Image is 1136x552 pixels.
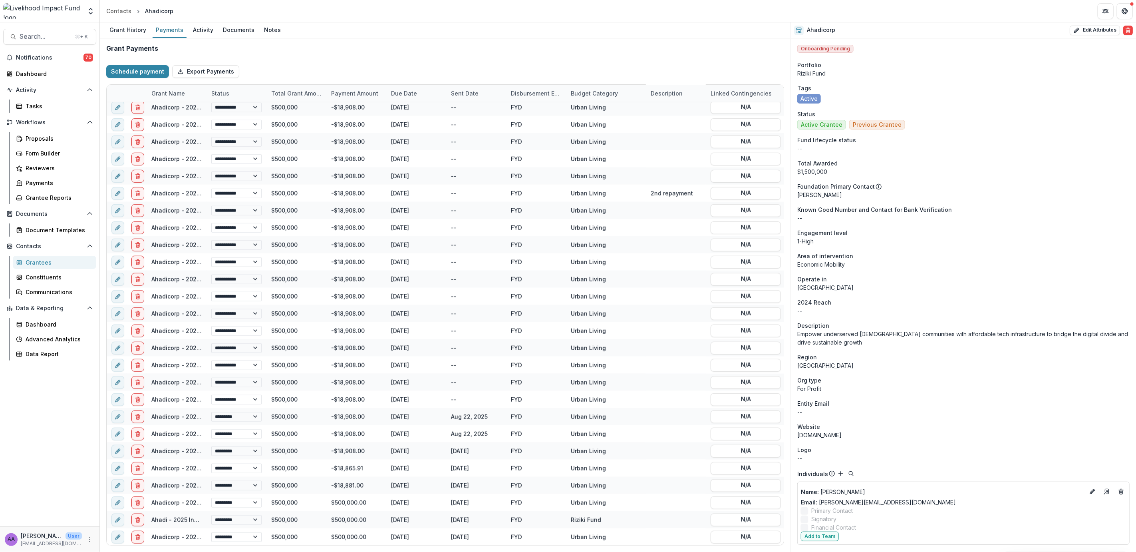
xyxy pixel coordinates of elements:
[26,335,90,343] div: Advanced Analytics
[131,359,144,372] button: delete
[266,85,326,102] div: Total Grant Amount
[111,273,124,286] button: edit
[711,411,781,423] button: N/A
[326,288,386,305] div: -$18,908.00
[151,310,216,317] a: Ahadicorp - 2024 Loan
[266,271,326,288] div: $500,000
[506,89,566,98] div: Disbursement Entity
[326,357,386,374] div: -$18,908.00
[711,170,781,183] button: N/A
[151,499,284,506] a: Ahadicorp - 2025 Loan - Internet project Kibera
[13,223,96,237] a: Document Templates
[386,236,446,253] div: [DATE]
[151,430,216,437] a: Ahadicorp - 2024 Loan
[706,85,786,102] div: Linked Contingencies
[386,99,446,116] div: [DATE]
[386,150,446,167] div: [DATE]
[111,290,124,303] button: edit
[111,393,124,406] button: edit
[801,488,1084,496] p: [PERSON_NAME]
[13,191,96,204] a: Grantee Reports
[13,147,96,160] a: Form Builder
[386,133,446,150] div: [DATE]
[26,149,90,157] div: Form Builder
[26,320,90,329] div: Dashboard
[151,104,216,111] a: Ahadicorp - 2024 Loan
[326,236,386,253] div: -$18,908.00
[131,290,144,303] button: delete
[266,494,326,511] div: $500,000
[446,99,506,116] div: --
[111,221,124,234] button: edit
[711,136,781,148] button: N/A
[111,325,124,337] button: edit
[266,219,326,236] div: $500,000
[151,293,216,300] a: Ahadicorp - 2024 Loan
[111,170,124,183] button: edit
[646,89,687,98] div: Description
[266,442,326,460] div: $500,000
[1098,3,1114,19] button: Partners
[151,190,284,197] a: Ahadicorp - 2025 Loan - Internet project Kibera
[1088,487,1097,496] button: Edit
[801,498,956,506] a: Email: [PERSON_NAME][EMAIL_ADDRESS][DOMAIN_NAME]
[846,469,856,478] button: Search
[261,22,284,38] a: Notes
[111,118,124,131] button: edit
[151,448,216,454] a: Ahadicorp - 2024 Loan
[26,164,90,172] div: Reviewers
[446,85,506,102] div: Sent Date
[13,333,96,346] a: Advanced Analytics
[103,5,135,17] a: Contacts
[26,350,90,358] div: Data Report
[151,155,216,162] a: Ahadicorp - 2024 Loan
[266,357,326,374] div: $500,000
[151,259,216,265] a: Ahadicorp - 2024 Loan
[16,211,83,217] span: Documents
[386,425,446,442] div: [DATE]
[711,445,781,458] button: N/A
[326,150,386,167] div: -$18,908.00
[326,219,386,236] div: -$18,908.00
[711,221,781,234] button: N/A
[111,256,124,269] button: edit
[711,462,781,475] button: N/A
[111,496,124,509] button: edit
[386,442,446,460] div: [DATE]
[446,202,506,219] div: --
[266,236,326,253] div: $500,000
[16,54,83,61] span: Notifications
[386,391,446,408] div: [DATE]
[1070,26,1120,35] button: Edit Attributes
[711,479,781,492] button: N/A
[266,305,326,322] div: $500,000
[326,167,386,185] div: -$18,908.00
[326,271,386,288] div: -$18,908.00
[106,24,149,36] div: Grant History
[326,89,383,98] div: Payment Amount
[261,24,284,36] div: Notes
[3,240,96,253] button: Open Contacts
[446,305,506,322] div: --
[106,65,169,78] button: Schedule payment
[106,22,149,38] a: Grant History
[85,3,96,19] button: Open entity switcher
[190,22,216,38] a: Activity
[131,325,144,337] button: delete
[13,285,96,299] a: Communications
[386,271,446,288] div: [DATE]
[151,362,216,369] a: Ahadicorp - 2024 Loan
[326,408,386,425] div: -$18,908.00
[386,85,446,102] div: Due Date
[111,307,124,320] button: edit
[207,85,266,102] div: Status
[111,101,124,114] button: edit
[446,391,506,408] div: --
[151,396,216,403] a: Ahadicorp - 2024 Loan
[711,101,781,114] button: N/A
[131,479,144,492] button: delete
[266,99,326,116] div: $500,000
[147,89,190,98] div: Grant Name
[20,33,70,40] span: Search...
[266,185,326,202] div: $500,000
